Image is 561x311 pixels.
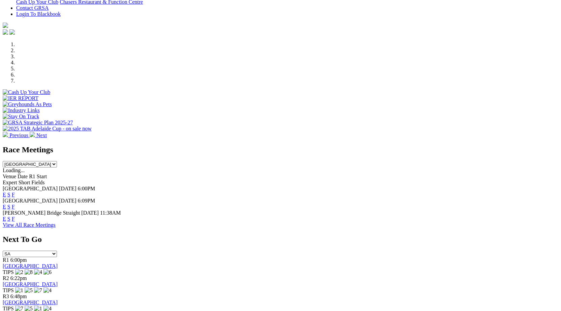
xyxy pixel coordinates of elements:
img: 2 [15,269,23,275]
span: 11:38AM [100,210,121,216]
span: 6:09PM [78,198,95,204]
span: R3 [3,293,9,299]
span: [GEOGRAPHIC_DATA] [3,186,58,191]
img: Greyhounds As Pets [3,101,52,107]
h2: Race Meetings [3,145,558,154]
span: Next [36,132,47,138]
img: 8 [25,269,33,275]
span: Loading... [3,167,25,173]
img: 5 [25,287,33,293]
a: F [12,192,15,197]
span: R1 Start [29,174,47,179]
span: [DATE] [81,210,99,216]
a: Previous [3,132,30,138]
img: twitter.svg [9,29,15,35]
a: E [3,204,6,210]
span: [DATE] [59,198,76,204]
span: Expert [3,180,17,185]
a: S [7,204,10,210]
span: R1 [3,257,9,263]
a: F [12,204,15,210]
span: 6:48pm [10,293,27,299]
img: GRSA Strategic Plan 2025-27 [3,120,73,126]
a: E [3,192,6,197]
a: View All Race Meetings [3,222,56,228]
a: S [7,192,10,197]
img: 2025 TAB Adelaide Cup - on sale now [3,126,92,132]
img: 1 [15,287,23,293]
img: Stay On Track [3,114,39,120]
a: [GEOGRAPHIC_DATA] [3,263,58,269]
span: 6:00PM [78,186,95,191]
img: 4 [34,269,42,275]
a: Next [30,132,47,138]
img: chevron-left-pager-white.svg [3,132,8,137]
span: TIPS [3,287,14,293]
span: R2 [3,275,9,281]
span: Date [18,174,28,179]
a: [GEOGRAPHIC_DATA] [3,281,58,287]
img: 4 [43,287,52,293]
span: [GEOGRAPHIC_DATA] [3,198,58,204]
a: Contact GRSA [16,5,49,11]
img: Cash Up Your Club [3,89,50,95]
img: 6 [43,269,52,275]
span: [PERSON_NAME] Bridge Straight [3,210,80,216]
span: 6:22pm [10,275,27,281]
img: chevron-right-pager-white.svg [30,132,35,137]
h2: Next To Go [3,235,558,244]
img: facebook.svg [3,29,8,35]
a: [GEOGRAPHIC_DATA] [3,300,58,305]
span: Short [19,180,30,185]
span: Previous [9,132,28,138]
img: Industry Links [3,107,40,114]
span: Fields [31,180,44,185]
span: 6:00pm [10,257,27,263]
a: Login To Blackbook [16,11,61,17]
a: F [12,216,15,222]
a: E [3,216,6,222]
a: S [7,216,10,222]
span: TIPS [3,269,14,275]
span: Venue [3,174,16,179]
span: [DATE] [59,186,76,191]
img: 7 [34,287,42,293]
img: logo-grsa-white.png [3,23,8,28]
img: IER REPORT [3,95,38,101]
